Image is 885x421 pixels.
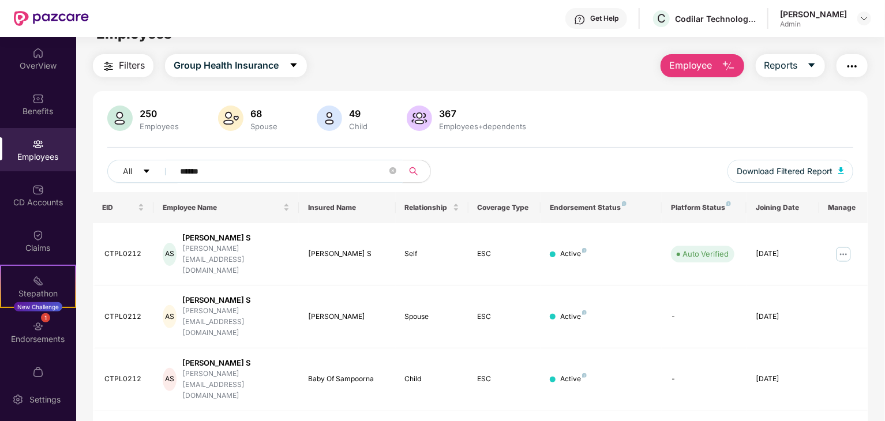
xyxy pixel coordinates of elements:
[1,288,75,299] div: Stepathon
[299,192,396,223] th: Insured Name
[727,160,853,183] button: Download Filtered Report
[819,192,868,223] th: Manage
[468,192,541,223] th: Coverage Type
[32,366,44,378] img: svg+xml;base64,PHN2ZyBpZD0iTXlfT3JkZXJzIiBkYXRhLW5hbWU9Ik15IE9yZGVycyIgeG1sbnM9Imh0dHA6Ly93d3cudz...
[756,54,825,77] button: Reportscaret-down
[218,106,243,131] img: svg+xml;base64,PHN2ZyB4bWxucz0iaHR0cDovL3d3dy53My5vcmcvMjAwMC9zdmciIHhtbG5zOnhsaW5rPSJodHRwOi8vd3...
[396,192,468,223] th: Relationship
[308,311,387,322] div: [PERSON_NAME]
[560,311,587,322] div: Active
[153,192,299,223] th: Employee Name
[93,192,153,223] th: EID
[163,243,177,266] div: AS
[104,249,144,260] div: CTPL0212
[582,310,587,315] img: svg+xml;base64,PHN2ZyB4bWxucz0iaHR0cDovL3d3dy53My5vcmcvMjAwMC9zdmciIHdpZHRoPSI4IiBoZWlnaHQ9IjgiIH...
[807,61,816,71] span: caret-down
[682,248,729,260] div: Auto Verified
[248,108,280,119] div: 68
[163,368,177,391] div: AS
[838,167,844,174] img: svg+xml;base64,PHN2ZyB4bWxucz0iaHR0cDovL3d3dy53My5vcmcvMjAwMC9zdmciIHhtbG5zOnhsaW5rPSJodHRwOi8vd3...
[389,166,396,177] span: close-circle
[182,358,290,369] div: [PERSON_NAME] S
[657,12,666,25] span: C
[662,285,747,348] td: -
[405,203,451,212] span: Relationship
[550,203,652,212] div: Endorsement Status
[32,184,44,196] img: svg+xml;base64,PHN2ZyBpZD0iQ0RfQWNjb3VudHMiIGRhdGEtbmFtZT0iQ0QgQWNjb3VudHMiIHhtbG5zPSJodHRwOi8vd3...
[14,302,62,311] div: New Challenge
[26,394,64,405] div: Settings
[32,275,44,287] img: svg+xml;base64,PHN2ZyB4bWxucz0iaHR0cDovL3d3dy53My5vcmcvMjAwMC9zdmciIHdpZHRoPSIyMSIgaGVpZ2h0PSIyMC...
[622,201,627,206] img: svg+xml;base64,PHN2ZyB4bWxucz0iaHR0cDovL3d3dy53My5vcmcvMjAwMC9zdmciIHdpZHRoPSI4IiBoZWlnaHQ9IjgiIH...
[402,160,431,183] button: search
[163,203,281,212] span: Employee Name
[317,106,342,131] img: svg+xml;base64,PHN2ZyB4bWxucz0iaHR0cDovL3d3dy53My5vcmcvMjAwMC9zdmciIHhtbG5zOnhsaW5rPSJodHRwOi8vd3...
[402,167,425,176] span: search
[590,14,618,23] div: Get Help
[137,122,181,131] div: Employees
[756,249,810,260] div: [DATE]
[182,295,290,306] div: [PERSON_NAME] S
[405,374,459,385] div: Child
[478,374,532,385] div: ESC
[747,192,819,223] th: Joining Date
[574,14,586,25] img: svg+xml;base64,PHN2ZyBpZD0iSGVscC0zMngzMiIgeG1sbnM9Imh0dHA6Ly93d3cudzMub3JnLzIwMDAvc3ZnIiB3aWR0aD...
[182,306,290,339] div: [PERSON_NAME][EMAIL_ADDRESS][DOMAIN_NAME]
[478,249,532,260] div: ESC
[845,59,859,73] img: svg+xml;base64,PHN2ZyB4bWxucz0iaHR0cDovL3d3dy53My5vcmcvMjAwMC9zdmciIHdpZHRoPSIyNCIgaGVpZ2h0PSIyNC...
[834,245,853,264] img: manageButton
[437,122,528,131] div: Employees+dependents
[104,311,144,322] div: CTPL0212
[104,374,144,385] div: CTPL0212
[308,374,387,385] div: Baby Of Sampoorna
[737,165,832,178] span: Download Filtered Report
[32,230,44,241] img: svg+xml;base64,PHN2ZyBpZD0iQ2xhaW0iIHhtbG5zPSJodHRwOi8vd3d3LnczLm9yZy8yMDAwL3N2ZyIgd2lkdGg9IjIwIi...
[661,54,744,77] button: Employee
[93,54,153,77] button: Filters
[32,93,44,104] img: svg+xml;base64,PHN2ZyBpZD0iQmVuZWZpdHMiIHhtbG5zPSJodHRwOi8vd3d3LnczLm9yZy8yMDAwL3N2ZyIgd2lkdGg9Ij...
[478,311,532,322] div: ESC
[182,369,290,401] div: [PERSON_NAME][EMAIL_ADDRESS][DOMAIN_NAME]
[289,61,298,71] span: caret-down
[662,348,747,411] td: -
[582,248,587,253] img: svg+xml;base64,PHN2ZyB4bWxucz0iaHR0cDovL3d3dy53My5vcmcvMjAwMC9zdmciIHdpZHRoPSI4IiBoZWlnaHQ9IjgiIH...
[405,249,459,260] div: Self
[671,203,737,212] div: Platform Status
[764,58,798,73] span: Reports
[163,305,177,328] div: AS
[174,58,279,73] span: Group Health Insurance
[437,108,528,119] div: 367
[756,374,810,385] div: [DATE]
[32,138,44,150] img: svg+xml;base64,PHN2ZyBpZD0iRW1wbG95ZWVzIiB4bWxucz0iaHR0cDovL3d3dy53My5vcmcvMjAwMC9zdmciIHdpZHRoPS...
[137,108,181,119] div: 250
[726,201,731,206] img: svg+xml;base64,PHN2ZyB4bWxucz0iaHR0cDovL3d3dy53My5vcmcvMjAwMC9zdmciIHdpZHRoPSI4IiBoZWlnaHQ9IjgiIH...
[142,167,151,176] span: caret-down
[102,59,115,73] img: svg+xml;base64,PHN2ZyB4bWxucz0iaHR0cDovL3d3dy53My5vcmcvMjAwMC9zdmciIHdpZHRoPSIyNCIgaGVpZ2h0PSIyNC...
[347,108,370,119] div: 49
[669,58,712,73] span: Employee
[560,249,587,260] div: Active
[182,232,290,243] div: [PERSON_NAME] S
[41,313,50,322] div: 1
[119,58,145,73] span: Filters
[102,203,136,212] span: EID
[123,165,132,178] span: All
[165,54,307,77] button: Group Health Insurancecaret-down
[389,167,396,174] span: close-circle
[756,311,810,322] div: [DATE]
[582,373,587,378] img: svg+xml;base64,PHN2ZyB4bWxucz0iaHR0cDovL3d3dy53My5vcmcvMjAwMC9zdmciIHdpZHRoPSI4IiBoZWlnaHQ9IjgiIH...
[32,321,44,332] img: svg+xml;base64,PHN2ZyBpZD0iRW5kb3JzZW1lbnRzIiB4bWxucz0iaHR0cDovL3d3dy53My5vcmcvMjAwMC9zdmciIHdpZH...
[347,122,370,131] div: Child
[107,106,133,131] img: svg+xml;base64,PHN2ZyB4bWxucz0iaHR0cDovL3d3dy53My5vcmcvMjAwMC9zdmciIHhtbG5zOnhsaW5rPSJodHRwOi8vd3...
[308,249,387,260] div: [PERSON_NAME] S
[675,13,756,24] div: Codilar Technologies Private Limited
[405,311,459,322] div: Spouse
[722,59,736,73] img: svg+xml;base64,PHN2ZyB4bWxucz0iaHR0cDovL3d3dy53My5vcmcvMjAwMC9zdmciIHhtbG5zOnhsaW5rPSJodHRwOi8vd3...
[780,20,847,29] div: Admin
[14,11,89,26] img: New Pazcare Logo
[12,394,24,405] img: svg+xml;base64,PHN2ZyBpZD0iU2V0dGluZy0yMHgyMCIgeG1sbnM9Imh0dHA6Ly93d3cudzMub3JnLzIwMDAvc3ZnIiB3aW...
[107,160,178,183] button: Allcaret-down
[182,243,290,276] div: [PERSON_NAME][EMAIL_ADDRESS][DOMAIN_NAME]
[560,374,587,385] div: Active
[407,106,432,131] img: svg+xml;base64,PHN2ZyB4bWxucz0iaHR0cDovL3d3dy53My5vcmcvMjAwMC9zdmciIHhtbG5zOnhsaW5rPSJodHRwOi8vd3...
